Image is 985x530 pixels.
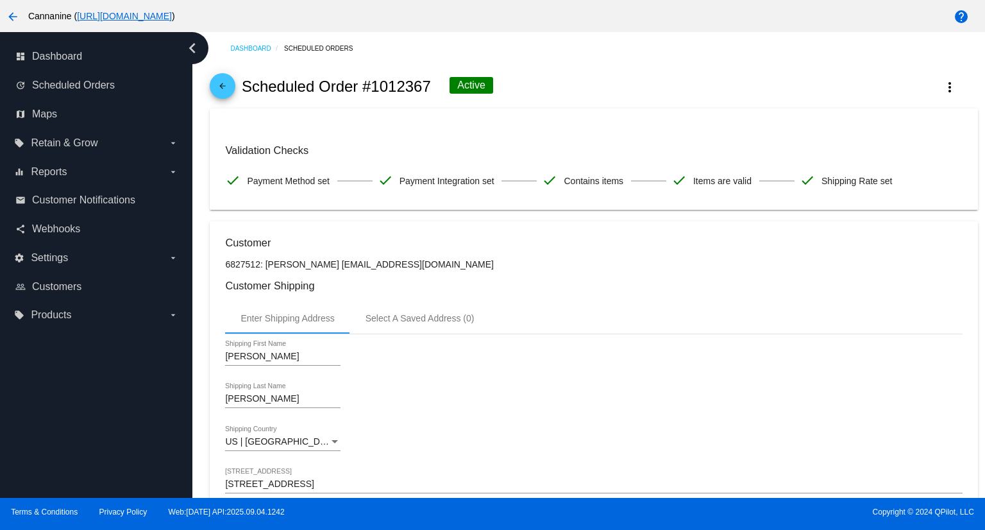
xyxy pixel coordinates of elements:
[15,51,26,62] i: dashboard
[5,9,21,24] mat-icon: arrow_back
[31,166,67,178] span: Reports
[821,167,893,194] span: Shipping Rate set
[15,80,26,90] i: update
[32,51,82,62] span: Dashboard
[15,104,178,124] a: map Maps
[15,109,26,119] i: map
[503,508,974,517] span: Copyright © 2024 QPilot, LLC
[942,80,957,95] mat-icon: more_vert
[225,237,962,249] h3: Customer
[32,194,135,206] span: Customer Notifications
[32,80,115,91] span: Scheduled Orders
[225,259,962,269] p: 6827512: [PERSON_NAME] [EMAIL_ADDRESS][DOMAIN_NAME]
[15,219,178,239] a: share Webhooks
[800,173,815,188] mat-icon: check
[564,167,623,194] span: Contains items
[31,309,71,321] span: Products
[169,508,285,517] a: Web:[DATE] API:2025.09.04.1242
[378,173,393,188] mat-icon: check
[14,167,24,177] i: equalizer
[284,38,364,58] a: Scheduled Orders
[31,137,97,149] span: Retain & Grow
[11,508,78,517] a: Terms & Conditions
[247,167,329,194] span: Payment Method set
[366,313,475,323] div: Select A Saved Address (0)
[15,75,178,96] a: update Scheduled Orders
[14,253,24,263] i: settings
[215,81,230,97] mat-icon: arrow_back
[225,394,341,404] input: Shipping Last Name
[168,310,178,320] i: arrow_drop_down
[230,38,284,58] a: Dashboard
[15,224,26,234] i: share
[15,46,178,67] a: dashboard Dashboard
[15,282,26,292] i: people_outline
[450,77,493,94] div: Active
[671,173,687,188] mat-icon: check
[225,437,341,447] mat-select: Shipping Country
[182,38,203,58] i: chevron_left
[14,310,24,320] i: local_offer
[225,352,341,362] input: Shipping First Name
[693,167,752,194] span: Items are valid
[954,9,969,24] mat-icon: help
[542,173,557,188] mat-icon: check
[168,167,178,177] i: arrow_drop_down
[225,144,962,157] h3: Validation Checks
[225,280,962,292] h3: Customer Shipping
[400,167,494,194] span: Payment Integration set
[32,281,81,293] span: Customers
[15,190,178,210] a: email Customer Notifications
[168,138,178,148] i: arrow_drop_down
[31,252,68,264] span: Settings
[32,223,80,235] span: Webhooks
[99,508,147,517] a: Privacy Policy
[225,173,240,188] mat-icon: check
[77,11,172,21] a: [URL][DOMAIN_NAME]
[168,253,178,263] i: arrow_drop_down
[28,11,175,21] span: Cannanine ( )
[15,195,26,205] i: email
[225,479,962,490] input: Shipping Street 1
[15,277,178,297] a: people_outline Customers
[32,108,57,120] span: Maps
[240,313,334,323] div: Enter Shipping Address
[242,78,431,96] h2: Scheduled Order #1012367
[225,436,339,447] span: US | [GEOGRAPHIC_DATA]
[14,138,24,148] i: local_offer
